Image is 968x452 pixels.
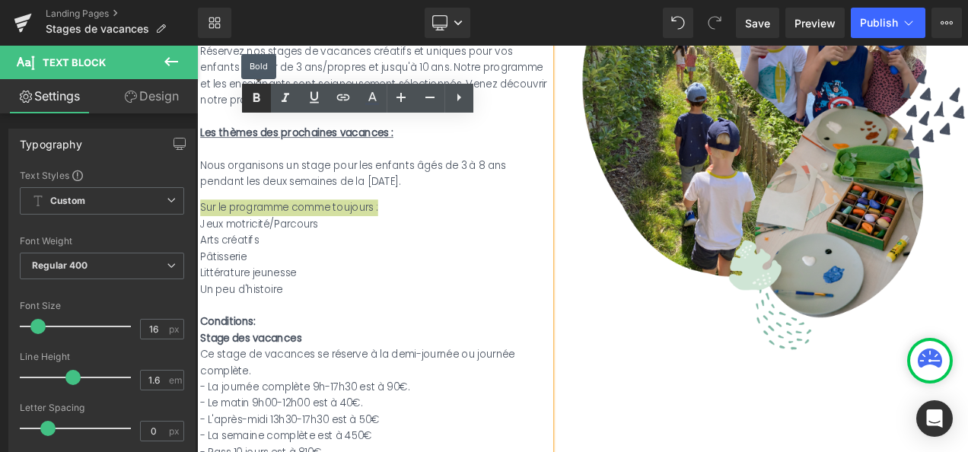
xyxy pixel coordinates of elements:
[4,262,422,282] div: Littérature jeunesse
[20,352,184,362] div: Line Height
[50,195,85,208] b: Custom
[20,301,184,311] div: Font Size
[931,8,962,38] button: More
[663,8,693,38] button: Undo
[20,169,184,181] div: Text Styles
[851,8,925,38] button: Publish
[20,129,82,151] div: Typography
[169,426,182,436] span: px
[4,321,69,339] strong: Conditions:
[169,324,182,334] span: px
[20,236,184,247] div: Font Weight
[745,15,770,31] span: Save
[4,204,422,224] div: Jeux motricité/Parcours
[43,56,106,68] span: Text Block
[32,259,88,271] b: Regular 400
[46,23,149,35] span: Stages de vacances
[169,375,182,385] span: em
[794,15,836,31] span: Preview
[46,8,198,20] a: Landing Pages
[4,341,125,358] strong: Stage des vacances
[20,403,184,413] div: Letter Spacing
[4,223,422,243] div: Arts créatifs
[860,17,898,29] span: Publish
[4,243,422,263] div: Pâtisserie
[699,8,730,38] button: Redo
[4,282,422,301] div: Un peu d'histoire
[102,79,201,113] a: Design
[4,96,234,113] u: Les thèmes des prochaines vacances :
[4,134,422,173] p: Nous organisons un stage pour les enfants âgés de 3 à 8 ans pendant les deux semaines de la [DATE].
[785,8,845,38] a: Preview
[198,8,231,38] a: New Library
[916,400,953,437] div: Open Intercom Messenger
[4,184,422,204] div: Sur le programme comme toujours :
